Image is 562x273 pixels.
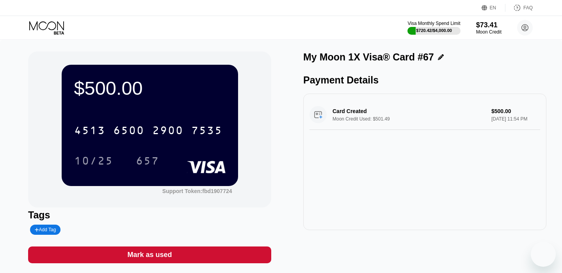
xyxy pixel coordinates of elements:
div: Mark as used [127,250,172,259]
div: My Moon 1X Visa® Card #67 [303,51,434,63]
div: Add Tag [30,225,60,235]
div: FAQ [523,5,533,11]
div: Support Token:fbd1907724 [162,188,232,194]
div: $73.41Moon Credit [476,21,502,35]
div: Moon Credit [476,29,502,35]
div: 7535 [191,125,222,138]
div: $500.00 [74,77,226,99]
div: Visa Monthly Spend Limit [407,21,460,26]
div: EN [482,4,505,12]
div: 657 [130,151,165,170]
div: $73.41 [476,21,502,29]
div: 10/25 [68,151,119,170]
div: 2900 [152,125,183,138]
div: Visa Monthly Spend Limit$720.42/$4,000.00 [407,21,460,35]
div: 4513 [74,125,105,138]
div: FAQ [505,4,533,12]
div: EN [490,5,496,11]
div: 657 [136,156,159,168]
div: Tags [28,209,271,221]
div: Mark as used [28,246,271,263]
div: Add Tag [35,227,56,232]
div: 6500 [113,125,144,138]
div: $720.42 / $4,000.00 [416,28,452,33]
iframe: Button to launch messaging window [531,242,556,267]
div: Support Token: fbd1907724 [162,188,232,194]
div: Payment Details [303,74,546,86]
div: 4513650029007535 [69,121,227,140]
div: 10/25 [74,156,113,168]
